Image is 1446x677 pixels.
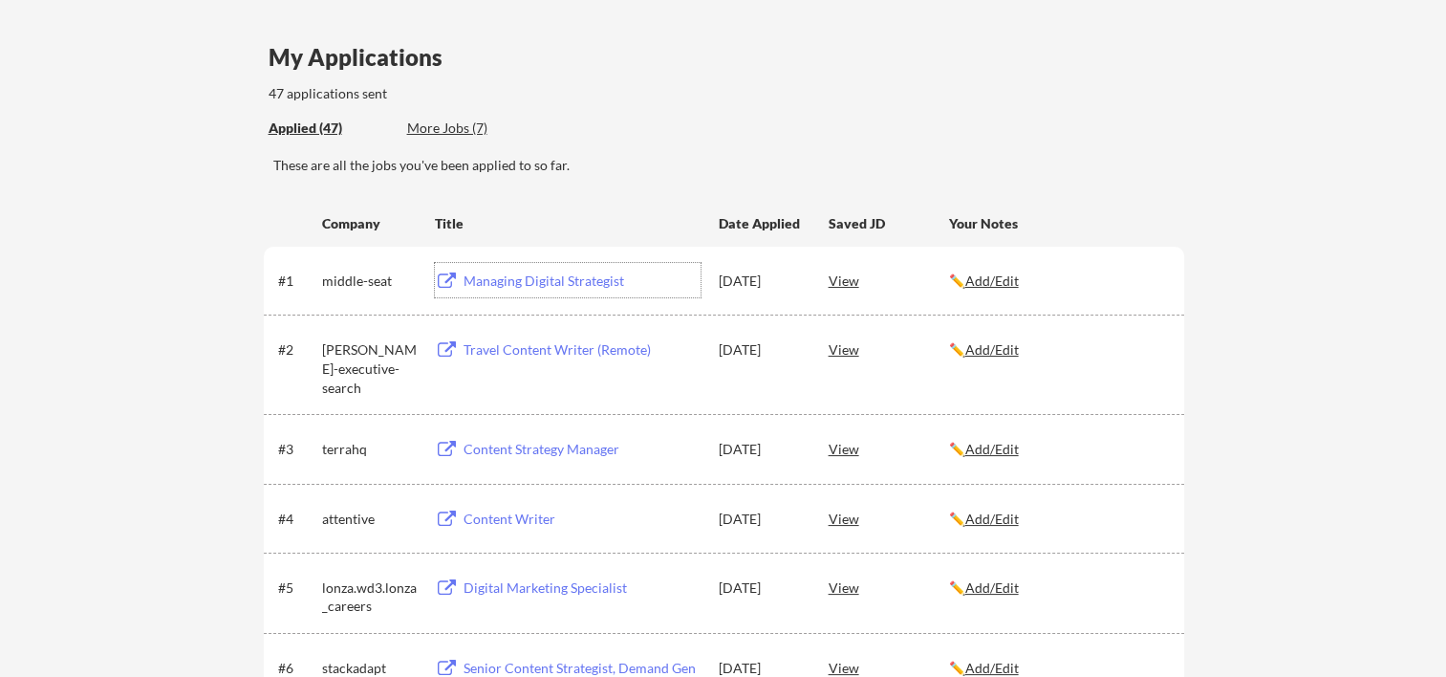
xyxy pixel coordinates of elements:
[719,579,803,598] div: [DATE]
[965,660,1019,676] u: Add/Edit
[965,273,1019,289] u: Add/Edit
[278,272,315,291] div: #1
[407,119,548,138] div: More Jobs (7)
[273,156,1184,175] div: These are all the jobs you've been applied to so far.
[949,440,1167,459] div: ✏️
[719,510,803,529] div: [DATE]
[278,440,315,459] div: #3
[322,272,418,291] div: middle-seat
[278,579,315,598] div: #5
[829,501,949,535] div: View
[719,340,803,360] div: [DATE]
[949,214,1167,233] div: Your Notes
[322,440,418,459] div: terrahq
[464,440,701,459] div: Content Strategy Manager
[965,341,1019,358] u: Add/Edit
[829,263,949,297] div: View
[829,206,949,240] div: Saved JD
[949,579,1167,598] div: ✏️
[407,119,548,139] div: These are job applications we think you'd be a good fit for, but couldn't apply you to automatica...
[829,570,949,604] div: View
[829,431,949,466] div: View
[965,441,1019,457] u: Add/Edit
[464,579,701,598] div: Digital Marketing Specialist
[269,119,393,139] div: These are all the jobs you've been applied to so far.
[278,340,315,360] div: #2
[322,510,418,529] div: attentive
[269,46,458,69] div: My Applications
[949,340,1167,360] div: ✏️
[269,119,393,138] div: Applied (47)
[965,511,1019,527] u: Add/Edit
[965,579,1019,596] u: Add/Edit
[719,440,803,459] div: [DATE]
[278,510,315,529] div: #4
[829,332,949,366] div: View
[322,340,418,397] div: [PERSON_NAME]-executive-search
[322,214,418,233] div: Company
[949,510,1167,529] div: ✏️
[269,84,638,103] div: 47 applications sent
[464,340,701,360] div: Travel Content Writer (Remote)
[464,510,701,529] div: Content Writer
[719,214,803,233] div: Date Applied
[322,579,418,616] div: lonza.wd3.lonza_careers
[719,272,803,291] div: [DATE]
[435,214,701,233] div: Title
[949,272,1167,291] div: ✏️
[464,272,701,291] div: Managing Digital Strategist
